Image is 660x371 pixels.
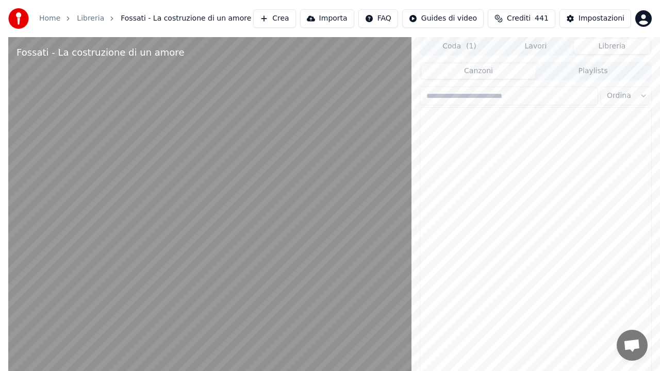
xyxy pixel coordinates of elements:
span: Ordina [607,91,631,101]
button: Coda [421,39,498,54]
button: Crediti441 [488,9,555,28]
button: Impostazioni [559,9,631,28]
button: Canzoni [421,64,536,79]
span: Crediti [507,13,531,24]
span: Fossati - La costruzione di un amore [121,13,251,24]
nav: breadcrumb [39,13,251,24]
button: Libreria [574,39,650,54]
button: FAQ [358,9,398,28]
button: Crea [253,9,295,28]
button: Guides di video [402,9,484,28]
span: 441 [535,13,549,24]
button: Playlists [536,64,650,79]
img: youka [8,8,29,29]
a: Home [39,13,60,24]
span: ( 1 ) [466,41,476,52]
a: Libreria [77,13,104,24]
button: Importa [300,9,354,28]
div: Fossati - La costruzione di un amore [16,45,184,60]
div: Aprire la chat [617,330,648,361]
div: Impostazioni [579,13,624,24]
button: Lavori [498,39,574,54]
